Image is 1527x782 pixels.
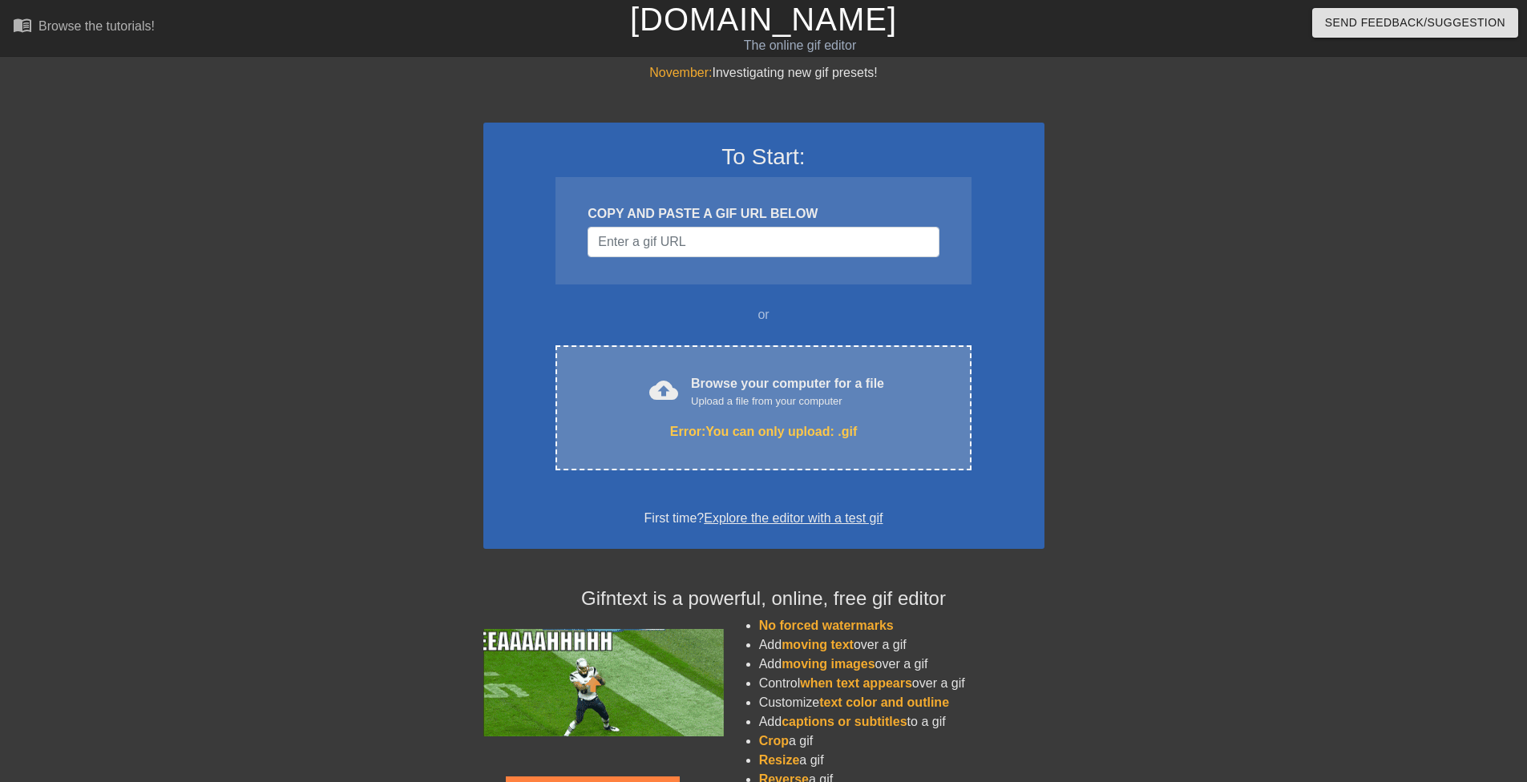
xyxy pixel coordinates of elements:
span: captions or subtitles [782,715,907,728]
div: Upload a file from your computer [691,393,884,409]
span: Crop [759,734,789,748]
span: moving text [782,638,854,651]
a: [DOMAIN_NAME] [630,2,897,37]
span: menu_book [13,15,32,34]
li: Add over a gif [759,655,1044,674]
li: Add to a gif [759,712,1044,732]
div: First time? [504,509,1024,528]
div: Browse the tutorials! [38,19,155,33]
li: Customize [759,693,1044,712]
a: Browse the tutorials! [13,15,155,40]
span: Resize [759,753,800,767]
li: a gif [759,732,1044,751]
li: a gif [759,751,1044,770]
div: Browse your computer for a file [691,374,884,409]
div: Error: You can only upload: .gif [589,422,937,441]
span: moving images [782,657,875,671]
span: No forced watermarks [759,619,894,632]
span: Send Feedback/Suggestion [1325,13,1505,33]
img: football_small.gif [483,629,724,736]
div: or [525,305,1003,324]
li: Add over a gif [759,635,1044,655]
li: Control over a gif [759,674,1044,693]
div: COPY AND PASTE A GIF URL BELOW [588,204,939,224]
input: Username [588,227,939,257]
span: text color and outline [819,695,949,709]
span: November: [649,66,712,79]
div: The online gif editor [517,36,1083,55]
button: Send Feedback/Suggestion [1312,8,1518,38]
h3: To Start: [504,143,1024,171]
div: Investigating new gif presets! [483,63,1044,83]
a: Explore the editor with a test gif [704,511,883,525]
span: cloud_upload [649,376,678,405]
h4: Gifntext is a powerful, online, free gif editor [483,587,1044,611]
span: when text appears [800,676,912,690]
